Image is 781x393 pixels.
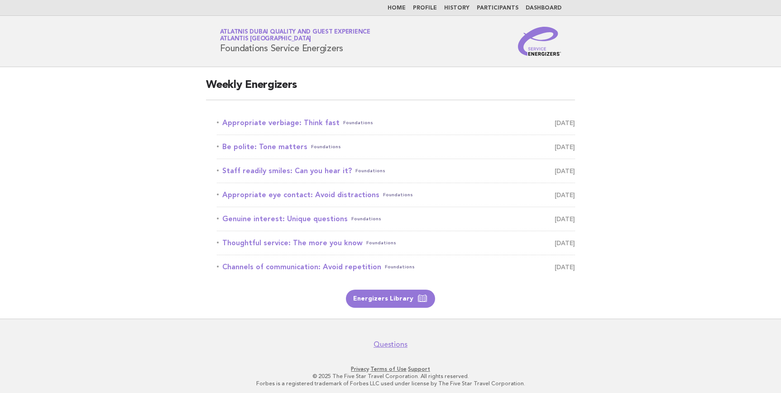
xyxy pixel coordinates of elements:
[220,29,370,53] h1: Foundations Service Energizers
[311,141,341,153] span: Foundations
[220,29,370,42] a: Atlatnis Dubai Quality and Guest ExperienceAtlantis [GEOGRAPHIC_DATA]
[555,213,575,225] span: [DATE]
[555,261,575,273] span: [DATE]
[114,373,668,380] p: © 2025 The Five Star Travel Corporation. All rights reserved.
[370,366,407,372] a: Terms of Use
[555,237,575,249] span: [DATE]
[555,141,575,153] span: [DATE]
[518,27,561,56] img: Service Energizers
[388,5,406,11] a: Home
[343,116,373,129] span: Foundations
[413,5,437,11] a: Profile
[526,5,561,11] a: Dashboard
[217,116,575,129] a: Appropriate verbiage: Think fastFoundations [DATE]
[217,165,575,177] a: Staff readily smiles: Can you hear it?Foundations [DATE]
[220,36,311,42] span: Atlantis [GEOGRAPHIC_DATA]
[408,366,430,372] a: Support
[217,237,575,249] a: Thoughtful service: The more you knowFoundations [DATE]
[351,213,381,225] span: Foundations
[217,189,575,201] a: Appropriate eye contact: Avoid distractionsFoundations [DATE]
[444,5,470,11] a: History
[114,380,668,387] p: Forbes is a registered trademark of Forbes LLC used under license by The Five Star Travel Corpora...
[206,78,575,100] h2: Weekly Energizers
[555,116,575,129] span: [DATE]
[374,340,407,349] a: Questions
[217,213,575,225] a: Genuine interest: Unique questionsFoundations [DATE]
[385,261,415,273] span: Foundations
[477,5,518,11] a: Participants
[346,290,435,308] a: Energizers Library
[217,261,575,273] a: Channels of communication: Avoid repetitionFoundations [DATE]
[355,165,385,177] span: Foundations
[114,365,668,373] p: · ·
[217,141,575,153] a: Be polite: Tone mattersFoundations [DATE]
[555,189,575,201] span: [DATE]
[383,189,413,201] span: Foundations
[351,366,369,372] a: Privacy
[555,165,575,177] span: [DATE]
[366,237,396,249] span: Foundations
